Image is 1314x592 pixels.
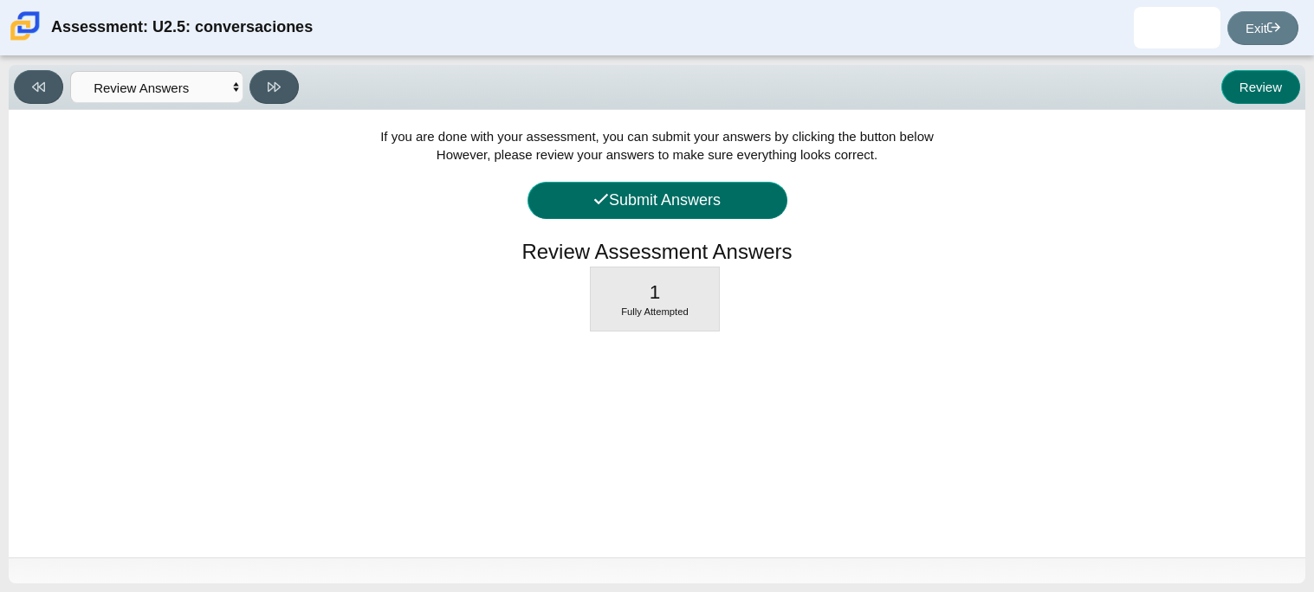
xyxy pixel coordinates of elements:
button: Review [1221,70,1300,104]
a: Carmen School of Science & Technology [7,32,43,47]
span: If you are done with your assessment, you can submit your answers by clicking the button below Ho... [380,129,934,162]
h1: Review Assessment Answers [521,237,792,267]
a: Exit [1227,11,1298,45]
button: Submit Answers [528,182,787,219]
span: Fully Attempted [621,306,689,317]
div: Assessment: U2.5: conversaciones [51,7,313,48]
span: 1 [650,281,661,303]
img: alexia.cortina-tam.uj9mC4 [1163,14,1191,42]
img: Carmen School of Science & Technology [7,8,43,44]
